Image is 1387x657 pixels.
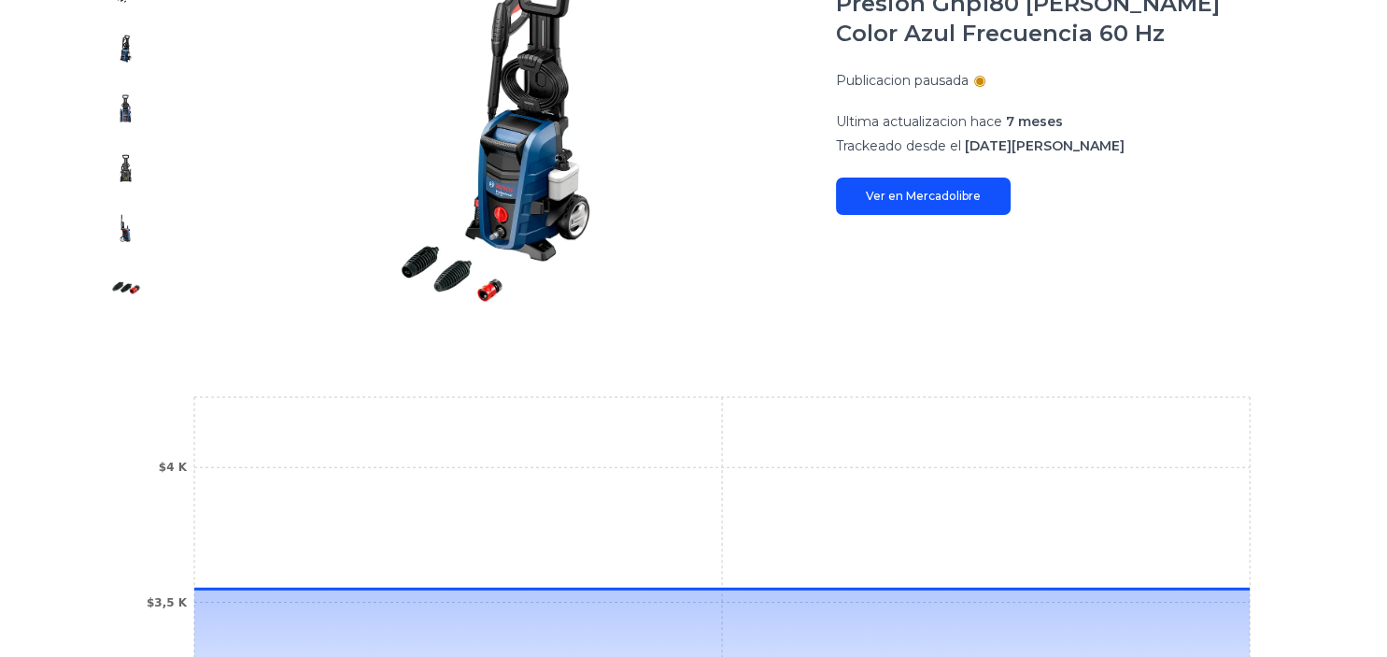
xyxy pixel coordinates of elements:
[111,213,141,243] img: Hidrolavadora Eléctrica 1800psi Alta Presión Ghp180 Bosch Color Azul Frecuencia 60 Hz
[836,137,961,154] span: Trackeado desde el
[836,71,969,90] p: Publicacion pausada
[836,178,1011,215] a: Ver en Mercadolibre
[111,93,141,123] img: Hidrolavadora Eléctrica 1800psi Alta Presión Ghp180 Bosch Color Azul Frecuencia 60 Hz
[1006,113,1063,130] span: 7 meses
[836,113,1002,130] span: Ultima actualizacion hace
[111,273,141,303] img: Hidrolavadora Eléctrica 1800psi Alta Presión Ghp180 Bosch Color Azul Frecuencia 60 Hz
[111,34,141,64] img: Hidrolavadora Eléctrica 1800psi Alta Presión Ghp180 Bosch Color Azul Frecuencia 60 Hz
[111,153,141,183] img: Hidrolavadora Eléctrica 1800psi Alta Presión Ghp180 Bosch Color Azul Frecuencia 60 Hz
[146,596,187,609] tspan: $3,5 K
[965,137,1125,154] span: [DATE][PERSON_NAME]
[158,461,187,474] tspan: $4 K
